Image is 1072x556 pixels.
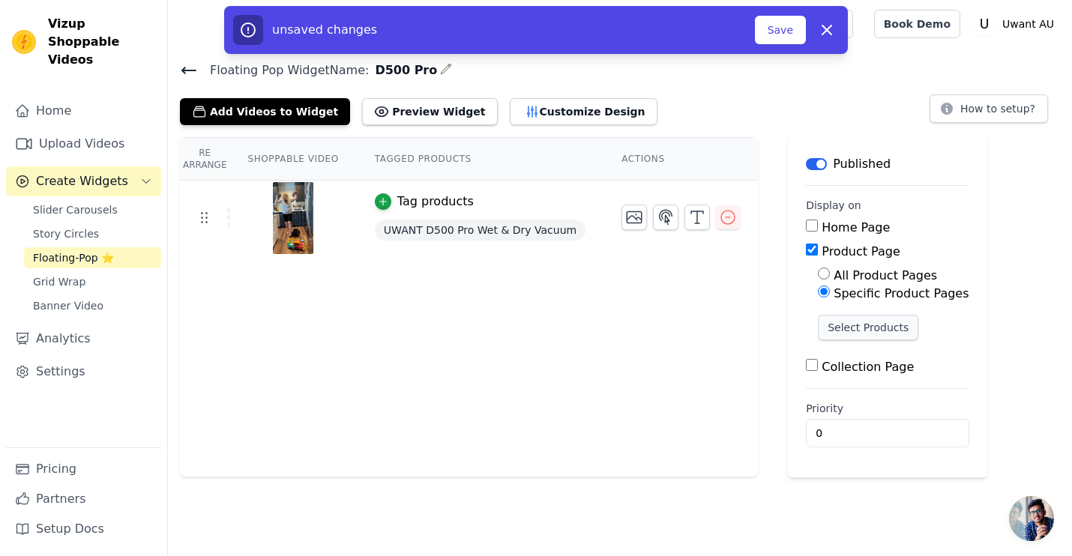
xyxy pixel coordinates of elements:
[24,223,161,244] a: Story Circles
[33,298,103,313] span: Banner Video
[362,98,497,125] button: Preview Widget
[834,268,937,282] label: All Product Pages
[198,61,369,79] span: Floating Pop Widget Name:
[180,138,229,181] th: Re Arrange
[6,96,161,126] a: Home
[180,98,350,125] button: Add Videos to Widget
[822,244,900,259] label: Product Page
[36,172,128,190] span: Create Widgets
[229,138,356,181] th: Shoppable Video
[833,155,891,173] p: Published
[272,182,314,254] img: tn-84c5a8a8898440398b67d6012940d1ac.png
[33,226,99,241] span: Story Circles
[440,60,452,80] div: Edit Name
[621,205,647,230] button: Change Thumbnail
[1009,496,1054,541] div: Open chat
[357,138,603,181] th: Tagged Products
[24,271,161,292] a: Grid Wrap
[375,193,474,211] button: Tag products
[6,324,161,354] a: Analytics
[375,220,585,241] span: UWANT D500 Pro Wet & Dry Vacuum
[755,16,806,44] button: Save
[806,198,861,213] legend: Display on
[24,199,161,220] a: Slider Carousels
[369,61,437,79] span: D500 Pro
[510,98,657,125] button: Customize Design
[33,202,118,217] span: Slider Carousels
[33,274,85,289] span: Grid Wrap
[272,22,377,37] span: unsaved changes
[603,138,758,181] th: Actions
[6,514,161,544] a: Setup Docs
[930,105,1048,119] a: How to setup?
[6,484,161,514] a: Partners
[930,94,1048,123] button: How to setup?
[6,166,161,196] button: Create Widgets
[822,360,914,374] label: Collection Page
[806,401,969,416] label: Priority
[33,250,114,265] span: Floating-Pop ⭐
[24,295,161,316] a: Banner Video
[834,286,969,300] label: Specific Product Pages
[818,315,918,340] button: Select Products
[822,220,890,235] label: Home Page
[397,193,474,211] div: Tag products
[6,454,161,484] a: Pricing
[24,247,161,268] a: Floating-Pop ⭐
[6,129,161,159] a: Upload Videos
[6,357,161,387] a: Settings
